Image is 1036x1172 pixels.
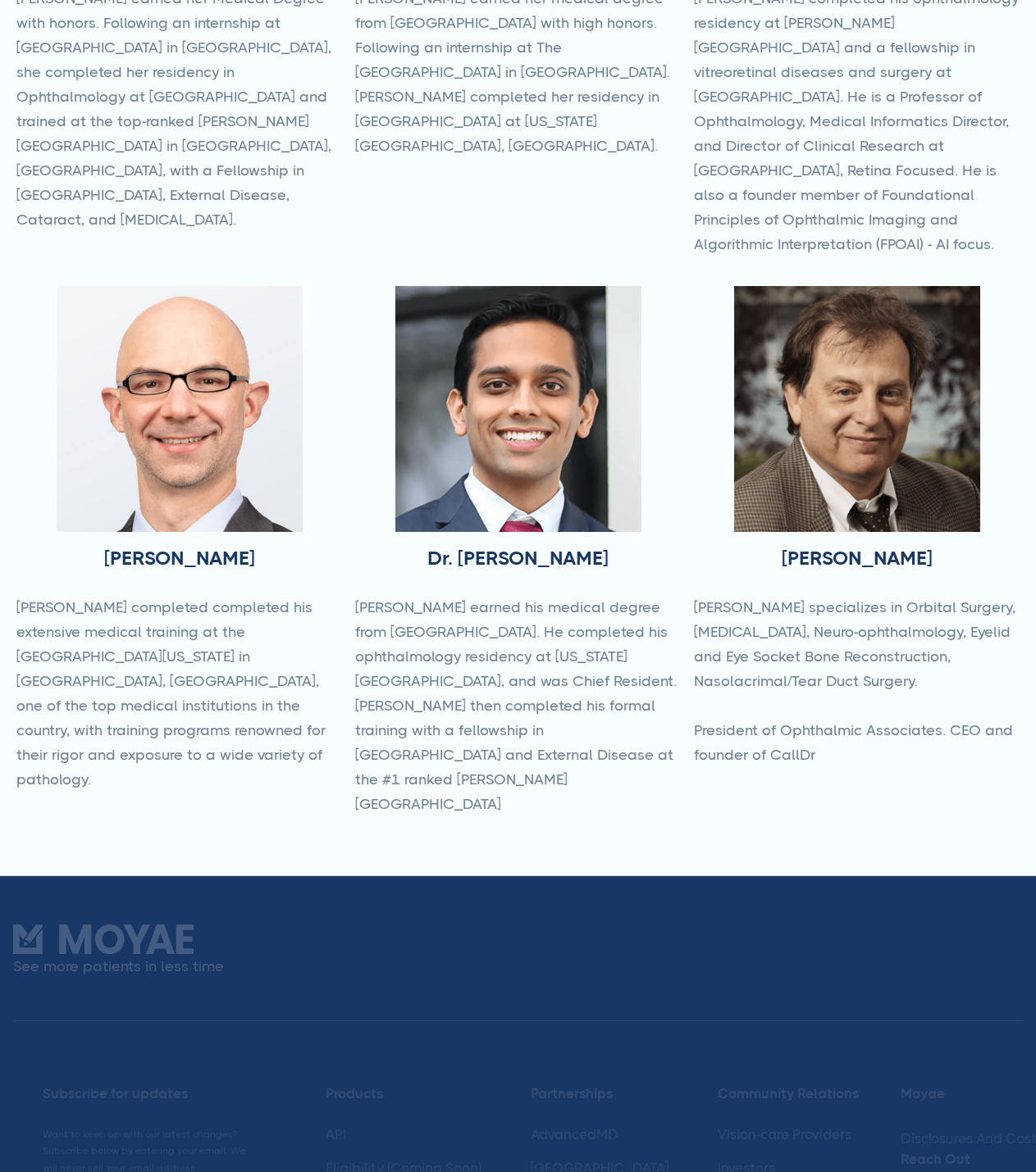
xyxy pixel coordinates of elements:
a: AdvancedMD [531,1126,618,1142]
a: Vision-care Providers [718,1126,851,1142]
p: See more patients in less time [13,954,224,979]
div: Subscribe for updates [43,1085,258,1102]
p: [PERSON_NAME] completed completed his extensive medical training at the [GEOGRAPHIC_DATA][US_STAT... [16,595,342,792]
div: Community Relations [718,1085,860,1102]
a: See more patients in less time [13,924,224,979]
h3: [PERSON_NAME] [104,545,255,572]
p: [PERSON_NAME] specializes in Orbital Surgery, [MEDICAL_DATA], Neuro-ophthalmology, Eyelid and Eye... [694,595,1020,767]
h3: [PERSON_NAME] [782,545,933,572]
div: Products [326,1085,490,1102]
a: API [326,1126,346,1142]
p: [PERSON_NAME] earned his medical degree from [GEOGRAPHIC_DATA]. He completed his ophthalmology re... [355,595,681,816]
h3: Dr. [PERSON_NAME] [427,545,609,572]
div: Partnerships [531,1085,677,1102]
